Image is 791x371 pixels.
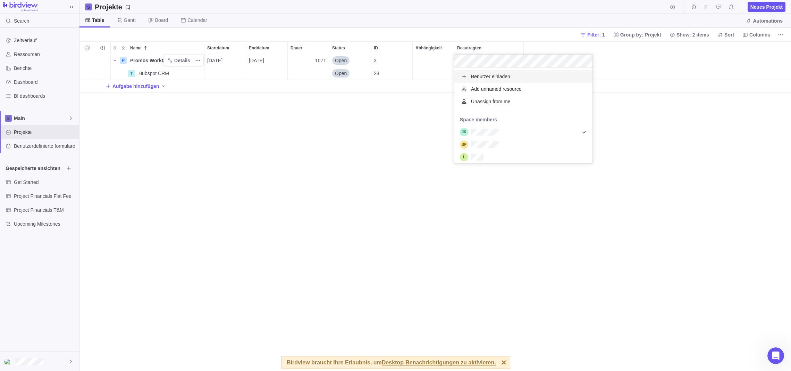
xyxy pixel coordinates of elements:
iframe: Intercom live chat [767,347,784,364]
span: Space members [454,116,503,123]
div: grid [454,67,592,163]
span: Unassign from me [471,98,511,105]
span: Benutzer einladen [471,73,510,80]
span: Add unnamed resource [471,86,522,92]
